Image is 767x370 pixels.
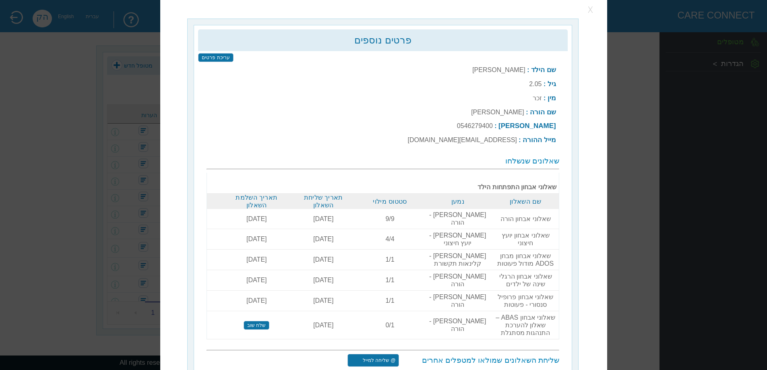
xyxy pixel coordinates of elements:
[492,290,559,311] td: שאלוני אבחון פרופיל סנסורי - פעוטות
[244,320,269,329] input: שלח שוב
[202,35,563,46] h2: פרטים נוספים
[492,311,559,339] td: שאלוני אבחון ABAS – שאלון להערכת התנהגות מסתגלת
[519,136,521,143] b: :
[357,249,423,270] td: 1/1
[357,229,423,249] td: 4/4
[407,136,517,143] label: [EMAIL_ADDRESS][DOMAIN_NAME]
[498,122,556,130] b: [PERSON_NAME]
[530,108,556,116] b: שם הורה
[471,109,524,116] label: [PERSON_NAME]
[492,209,559,229] td: שאלוני אבחון הורה
[290,249,357,270] td: [DATE]
[401,356,559,365] h3: שליחת השאלונים שמולאו למטפלים אחרים
[223,193,290,209] th: תאריך השלמת השאלון
[529,81,542,87] label: 2.05
[544,95,546,101] b: :
[290,193,357,209] th: תאריך שליחת השאלון
[548,94,556,102] b: מין
[527,66,529,73] b: :
[223,290,290,311] td: [DATE]
[290,270,357,290] td: [DATE]
[357,209,423,229] td: 9/9
[548,80,556,88] b: גיל
[544,81,546,87] b: :
[492,249,559,270] td: שאלוני אבחון מבחן ADOS מודול פעוטות
[505,157,559,165] span: שאלונים שנשלחו
[526,109,528,116] b: :
[357,290,423,311] td: 1/1
[531,66,556,74] b: שם הילד
[290,209,357,229] td: [DATE]
[423,249,492,270] td: [PERSON_NAME] - קלינאות תקשורת
[223,270,290,290] td: [DATE]
[223,229,290,249] td: [DATE]
[223,249,290,270] td: [DATE]
[494,122,496,129] b: :
[225,175,556,191] b: שאלוני אבחון התפתחות הילד
[492,270,559,290] td: שאלוני אבחון הרגלי שינה של ילדים
[492,193,559,209] th: שם השאלון
[290,290,357,311] td: [DATE]
[290,229,357,249] td: [DATE]
[423,290,492,311] td: [PERSON_NAME] - הורה
[357,270,423,290] td: 1/1
[423,193,492,209] th: נמען
[290,311,357,339] td: [DATE]
[532,95,542,101] label: זכר
[423,311,492,339] td: [PERSON_NAME] - הורה
[223,209,290,229] td: [DATE]
[423,270,492,290] td: [PERSON_NAME] - הורה
[198,53,233,62] input: עריכת פרטים
[457,122,493,129] label: 0546279400
[423,229,492,249] td: [PERSON_NAME] - יועץ חיצוני
[423,209,492,229] td: [PERSON_NAME] - הורה
[472,66,525,73] label: [PERSON_NAME]
[347,354,399,367] input: @ שליחה למייל
[492,229,559,249] td: שאלוני אבחון יועץ חיצוני
[523,136,556,144] b: מייל ההורה
[357,193,423,209] th: סטטוס מילוי
[357,311,423,339] td: 0/1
